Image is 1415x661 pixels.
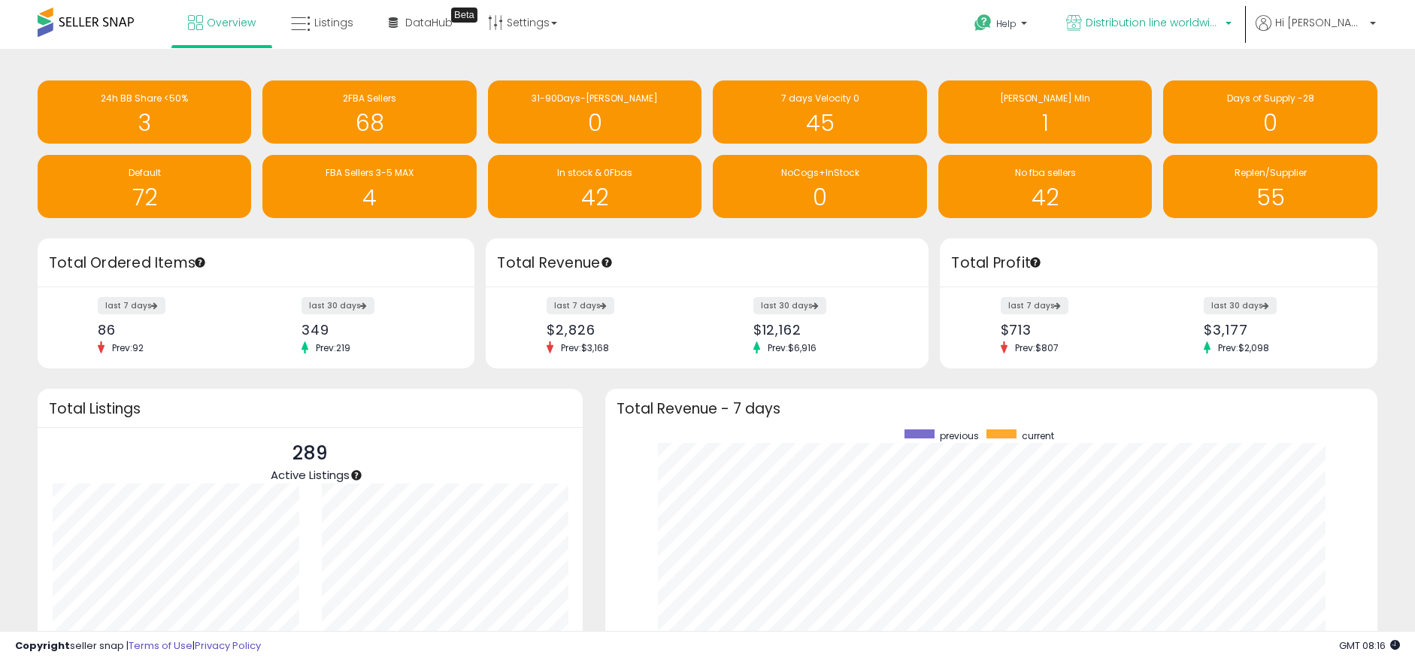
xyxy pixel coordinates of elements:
h3: Total Profit [951,253,1365,274]
div: Tooltip anchor [1029,256,1042,269]
span: No fba sellers [1015,166,1076,179]
span: Hi [PERSON_NAME] [1275,15,1365,30]
span: FBA Sellers 3-5 MAX [326,166,414,179]
span: Distribution line worldwide ([GEOGRAPHIC_DATA]) [1086,15,1221,30]
a: NoCogs+InStock 0 [713,155,926,218]
span: In stock & 0Fbas [557,166,632,179]
h1: 68 [270,111,468,135]
a: [PERSON_NAME] MIn 1 [938,80,1152,144]
span: [PERSON_NAME] MIn [1000,92,1090,105]
span: Prev: 92 [105,341,151,354]
h1: 42 [495,185,694,210]
a: Terms of Use [129,638,192,653]
h1: 4 [270,185,468,210]
div: seller snap | | [15,639,261,653]
a: Days of Supply -28 0 [1163,80,1377,144]
span: Prev: $3,168 [553,341,617,354]
div: Tooltip anchor [600,256,614,269]
a: In stock & 0Fbas 42 [488,155,701,218]
a: 2FBA Sellers 68 [262,80,476,144]
span: Help [996,17,1017,30]
span: DataHub [405,15,453,30]
a: 31-90Days-[PERSON_NAME] 0 [488,80,701,144]
div: Tooltip anchor [193,256,207,269]
label: last 7 days [1001,297,1068,314]
span: 2025-10-6 08:16 GMT [1339,638,1400,653]
h1: 72 [45,185,244,210]
a: FBA Sellers 3-5 MAX 4 [262,155,476,218]
h1: 3 [45,111,244,135]
span: 7 days Velocity 0 [781,92,859,105]
p: 289 [271,439,350,468]
strong: Copyright [15,638,70,653]
label: last 30 days [301,297,374,314]
span: 24h BB Share <50% [101,92,188,105]
h1: 1 [946,111,1144,135]
a: 24h BB Share <50% 3 [38,80,251,144]
h3: Total Ordered Items [49,253,463,274]
div: $2,826 [547,322,696,338]
h3: Total Revenue - 7 days [617,403,1366,414]
label: last 30 days [753,297,826,314]
span: Active Listings [271,467,350,483]
a: Default 72 [38,155,251,218]
div: 86 [98,322,245,338]
label: last 30 days [1204,297,1277,314]
i: Get Help [974,14,992,32]
a: Privacy Policy [195,638,261,653]
span: previous [940,429,979,442]
a: Help [962,2,1042,49]
span: 31-90Days-[PERSON_NAME] [532,92,658,105]
label: last 7 days [547,297,614,314]
h1: 45 [720,111,919,135]
span: Default [129,166,161,179]
span: NoCogs+InStock [781,166,859,179]
div: Tooltip anchor [451,8,477,23]
span: Listings [314,15,353,30]
h1: 42 [946,185,1144,210]
h3: Total Revenue [497,253,917,274]
h1: 0 [1171,111,1369,135]
div: 349 [301,322,449,338]
a: Replen/Supplier 55 [1163,155,1377,218]
h1: 0 [495,111,694,135]
div: $3,177 [1204,322,1351,338]
a: Hi [PERSON_NAME] [1256,15,1376,49]
span: Prev: $2,098 [1210,341,1277,354]
h1: 0 [720,185,919,210]
span: Replen/Supplier [1235,166,1307,179]
div: $713 [1001,322,1148,338]
h3: Total Listings [49,403,571,414]
span: Prev: $6,916 [760,341,824,354]
div: $12,162 [753,322,903,338]
span: Prev: 219 [308,341,358,354]
span: Prev: $807 [1007,341,1066,354]
a: 7 days Velocity 0 45 [713,80,926,144]
div: Tooltip anchor [350,468,363,482]
span: Days of Supply -28 [1227,92,1314,105]
h1: 55 [1171,185,1369,210]
span: current [1022,429,1054,442]
span: 2FBA Sellers [343,92,396,105]
label: last 7 days [98,297,165,314]
span: Overview [207,15,256,30]
a: No fba sellers 42 [938,155,1152,218]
